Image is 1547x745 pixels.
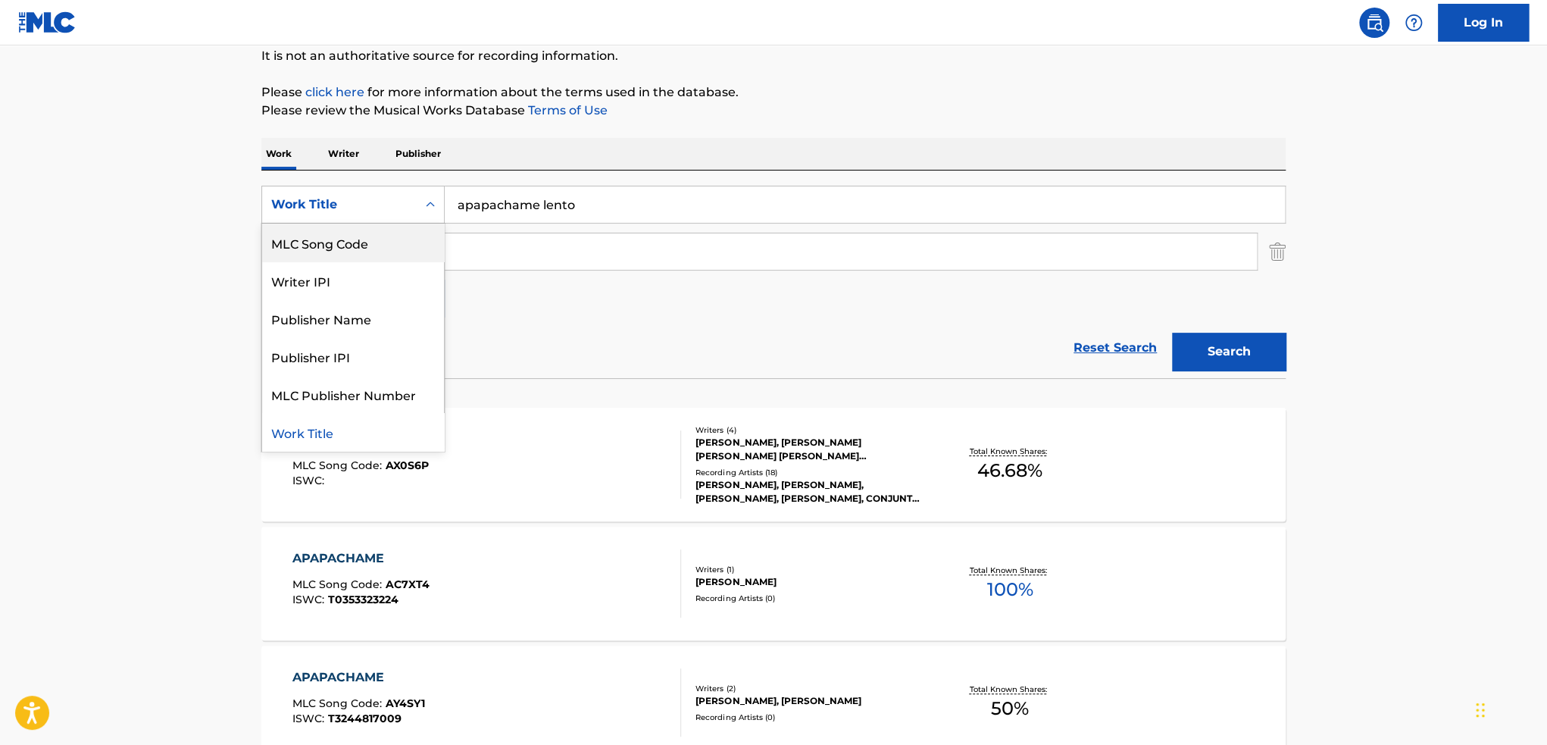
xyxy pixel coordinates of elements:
[1471,672,1547,745] iframe: Chat Widget
[695,683,924,694] div: Writers ( 2 )
[695,712,924,723] div: Recording Artists ( 0 )
[1365,14,1383,32] img: search
[695,436,924,463] div: [PERSON_NAME], [PERSON_NAME] [PERSON_NAME] [PERSON_NAME] [PERSON_NAME] [PERSON_NAME]
[292,474,328,487] span: ISWC :
[969,684,1050,695] p: Total Known Shares:
[328,712,402,725] span: T3244817009
[292,549,430,568] div: APAPACHAME
[695,467,924,478] div: Recording Artists ( 18 )
[261,408,1286,521] a: APAPACHAME LENTOMLC Song Code:AX0S6PISWC:Writers (4)[PERSON_NAME], [PERSON_NAME] [PERSON_NAME] [P...
[386,578,430,591] span: AC7XT4
[292,593,328,606] span: ISWC :
[262,299,444,337] div: Publisher Name
[525,103,608,117] a: Terms of Use
[292,578,386,591] span: MLC Song Code :
[695,575,924,589] div: [PERSON_NAME]
[969,565,1050,576] p: Total Known Shares:
[262,224,444,261] div: MLC Song Code
[391,138,445,170] p: Publisher
[262,337,444,375] div: Publisher IPI
[261,83,1286,102] p: Please for more information about the terms used in the database.
[292,696,386,710] span: MLC Song Code :
[695,694,924,708] div: [PERSON_NAME], [PERSON_NAME]
[991,695,1029,722] span: 50 %
[262,413,444,451] div: Work Title
[261,186,1286,378] form: Search Form
[323,138,364,170] p: Writer
[261,138,296,170] p: Work
[386,459,429,472] span: AX0S6P
[1172,333,1286,371] button: Search
[695,424,924,436] div: Writers ( 4 )
[292,712,328,725] span: ISWC :
[1399,8,1429,38] div: Help
[695,478,924,506] div: [PERSON_NAME], [PERSON_NAME], [PERSON_NAME], [PERSON_NAME], CONJUNTO NORTEÑO ATRABANKDO,[PERSON_N...
[261,102,1286,120] p: Please review the Musical Works Database
[261,47,1286,65] p: It is not an authoritative source for recording information.
[292,668,425,687] div: APAPACHAME
[977,457,1042,484] span: 46.68 %
[969,446,1050,457] p: Total Known Shares:
[328,593,398,606] span: T0353323224
[1438,4,1529,42] a: Log In
[261,527,1286,640] a: APAPACHAMEMLC Song Code:AC7XT4ISWC:T0353323224Writers (1)[PERSON_NAME]Recording Artists (0)Total ...
[695,564,924,575] div: Writers ( 1 )
[386,696,425,710] span: AY4SY1
[1476,687,1485,733] div: Drag
[1359,8,1389,38] a: Public Search
[1405,14,1423,32] img: help
[292,459,386,472] span: MLC Song Code :
[271,196,408,214] div: Work Title
[1269,233,1286,271] img: Delete Criterion
[305,85,364,99] a: click here
[262,261,444,299] div: Writer IPI
[695,593,924,604] div: Recording Artists ( 0 )
[262,375,444,413] div: MLC Publisher Number
[986,576,1033,603] span: 100 %
[18,11,77,33] img: MLC Logo
[1066,331,1164,365] a: Reset Search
